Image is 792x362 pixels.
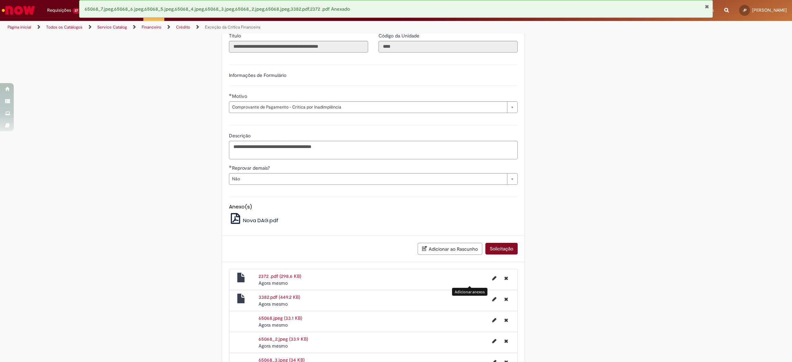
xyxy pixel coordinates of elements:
button: Editar nome de arquivo 65068.jpeg [488,315,500,326]
textarea: Descrição [229,141,518,159]
a: Página inicial [8,24,31,30]
span: Motivo [232,93,249,99]
a: Todos os Catálogos [46,24,82,30]
button: Fechar Notificação [705,4,709,9]
span: Agora mesmo [258,280,288,286]
button: Excluir 65068_2.jpeg [500,336,512,347]
span: Comprovante de Pagamento - Crítica por Inadimplência [232,102,504,113]
span: Agora mesmo [258,301,288,307]
time: 30/09/2025 15:09:56 [258,322,288,328]
button: Excluir 2372 .pdf [500,273,512,284]
a: 65068.jpeg (33.1 KB) [258,315,302,321]
time: 30/09/2025 15:09:56 [258,343,288,349]
button: Editar nome de arquivo 65068_2.jpeg [488,336,500,347]
a: 2372 .pdf (298.6 KB) [258,273,301,279]
a: Crédito [176,24,190,30]
a: Nova DAG.pdf [229,217,279,224]
a: Exceção da Crítica Financeira [205,24,260,30]
span: Obrigatório Preenchido [229,93,232,96]
span: Reprovar demais? [232,165,271,171]
button: Editar nome de arquivo 2372 .pdf [488,273,500,284]
div: Adicionar anexos [452,288,487,296]
span: Nova DAG.pdf [243,217,278,224]
button: Editar nome de arquivo 3382.pdf [488,294,500,305]
span: Agora mesmo [258,322,288,328]
input: Título [229,41,368,53]
span: Obrigatório Preenchido [229,165,232,168]
span: Agora mesmo [258,343,288,349]
span: Não [232,173,504,184]
span: JP [743,8,747,12]
time: 30/09/2025 15:09:56 [258,280,288,286]
span: Somente leitura - Código da Unidade [378,33,421,39]
button: Adicionar ao Rascunho [418,243,482,255]
ul: Trilhas de página [5,21,523,34]
span: Descrição [229,133,252,139]
a: Service Catalog [97,24,127,30]
span: Somente leitura - Título [229,33,242,39]
span: 65068_7.jpeg,65068_6.jpeg,65068_5.jpeg,65068_4.jpeg,65068_3.jpeg,65068_2.jpeg,65068.jpeg,3382.pdf... [85,6,350,12]
span: 27 [73,8,80,14]
a: 65068_2.jpeg (33.9 KB) [258,336,308,342]
img: ServiceNow [1,3,36,17]
a: 3382.pdf (449.2 KB) [258,294,300,300]
label: Somente leitura - Título [229,32,242,39]
h5: Anexo(s) [229,204,518,210]
button: Solicitação [485,243,518,254]
span: [PERSON_NAME] [752,7,787,13]
label: Informações de Formulário [229,72,286,78]
input: Código da Unidade [378,41,518,53]
a: Financeiro [142,24,161,30]
span: Requisições [47,7,71,14]
button: Excluir 65068.jpeg [500,315,512,326]
time: 30/09/2025 15:09:56 [258,301,288,307]
button: Excluir 3382.pdf [500,294,512,305]
label: Somente leitura - Código da Unidade [378,32,421,39]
